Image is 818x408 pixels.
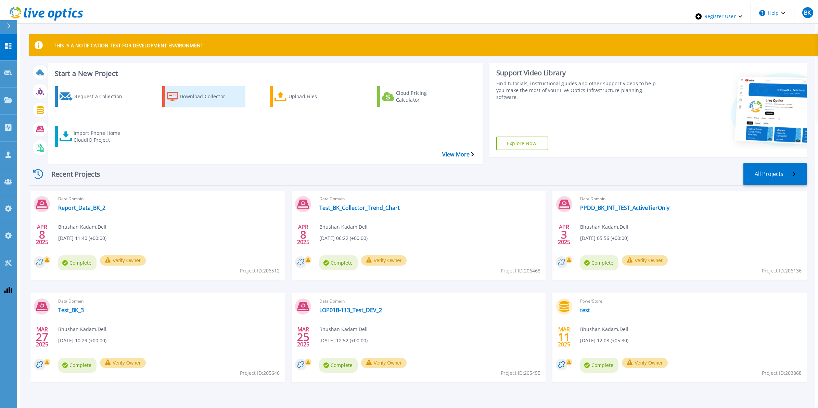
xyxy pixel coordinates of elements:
button: Verify Owner [622,358,668,368]
div: APR 2025 [297,222,310,247]
span: Project ID: 206468 [501,267,540,275]
span: 8 [39,232,45,238]
div: Support Video Library [496,68,660,77]
button: Verify Owner [361,255,407,266]
span: Complete [58,358,97,373]
a: View More [442,151,474,158]
span: 11 [558,334,570,340]
div: Request a Collection [74,88,129,105]
span: Complete [319,255,358,270]
span: Bhushan Kadam , Dell [580,223,628,231]
a: Request a Collection [55,86,138,107]
div: MAR 2025 [36,324,49,349]
span: Data Domain [58,297,281,305]
a: Explore Now! [496,137,548,150]
a: Test_BK_3 [58,307,84,314]
div: Find tutorials, instructional guides and other support videos to help you make the most of your L... [496,80,660,101]
span: 27 [36,334,48,340]
span: [DATE] 12:52 (+00:00) [319,337,368,344]
span: Data Domain [580,195,803,203]
span: Project ID: 205455 [501,369,540,377]
span: Project ID: 205646 [240,369,280,377]
div: Download Collector [180,88,234,105]
div: APR 2025 [36,222,49,247]
h3: Start a New Project [55,70,474,77]
span: 25 [297,334,309,340]
a: All Projects [743,163,807,185]
button: Verify Owner [100,255,146,266]
span: [DATE] 11:40 (+00:00) [58,234,106,242]
span: BK [804,10,811,15]
span: Bhushan Kadam , Dell [580,326,628,333]
span: 8 [300,232,306,238]
p: THIS IS A NOTIFICATION TEST FOR DEVELOPMENT ENVIRONMENT [54,42,203,49]
div: MAR 2025 [297,324,310,349]
span: [DATE] 12:08 (+05:30) [580,337,628,344]
span: Project ID: 206136 [762,267,802,275]
span: Complete [580,255,618,270]
button: Verify Owner [361,358,407,368]
span: Bhushan Kadam , Dell [58,223,106,231]
span: Complete [319,358,358,373]
span: [DATE] 06:22 (+00:00) [319,234,368,242]
div: Upload Files [289,88,343,105]
button: Verify Owner [622,255,668,266]
div: MAR 2025 [558,324,571,349]
a: Cloud Pricing Calculator [377,86,460,107]
span: [DATE] 10:29 (+00:00) [58,337,106,344]
span: Bhushan Kadam , Dell [319,326,368,333]
button: Help [751,3,794,23]
span: Data Domain [58,195,281,203]
a: PPDD_BK_INT_TEST_ActiveTierOnly [580,204,669,211]
a: Upload Files [270,86,353,107]
span: Data Domain [319,297,542,305]
span: Bhushan Kadam , Dell [319,223,368,231]
div: Register User [687,3,751,30]
span: Project ID: 203868 [762,369,802,377]
span: [DATE] 05:56 (+00:00) [580,234,628,242]
div: APR 2025 [558,222,571,247]
a: Report_Data_BK_2 [58,204,105,211]
span: Complete [580,358,618,373]
div: Import Phone Home CloudIQ Project [74,128,128,145]
span: Project ID: 206512 [240,267,280,275]
span: Bhushan Kadam , Dell [58,326,106,333]
span: Complete [58,255,97,270]
a: test [580,307,590,314]
a: Download Collector [162,86,245,107]
div: Recent Projects [29,166,111,182]
a: Test_BK_Collector_Trend_Chart [319,204,400,211]
span: 3 [561,232,567,238]
div: Cloud Pricing Calculator [396,88,451,105]
a: LOP01B-113_Test_DEV_2 [319,307,382,314]
button: Verify Owner [100,358,146,368]
span: PowerStore [580,297,803,305]
span: Data Domain [319,195,542,203]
